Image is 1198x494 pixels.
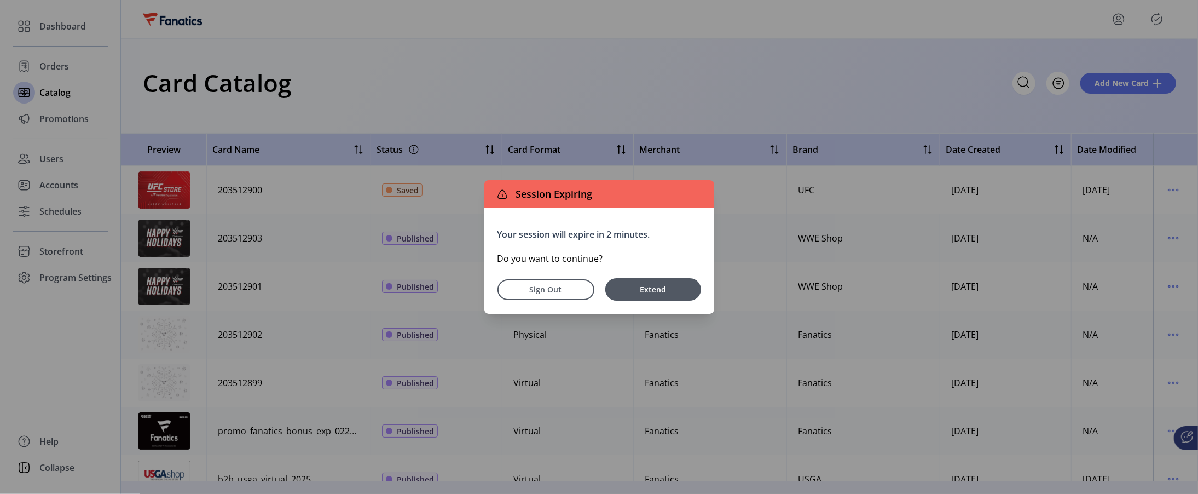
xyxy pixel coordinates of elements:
span: Sign Out [512,284,580,295]
button: Sign Out [497,279,594,300]
span: Extend [611,284,696,295]
p: Your session will expire in 2 minutes. [497,228,701,241]
button: Extend [605,278,701,301]
p: Do you want to continue? [497,252,701,265]
span: Session Expiring [512,187,593,202]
